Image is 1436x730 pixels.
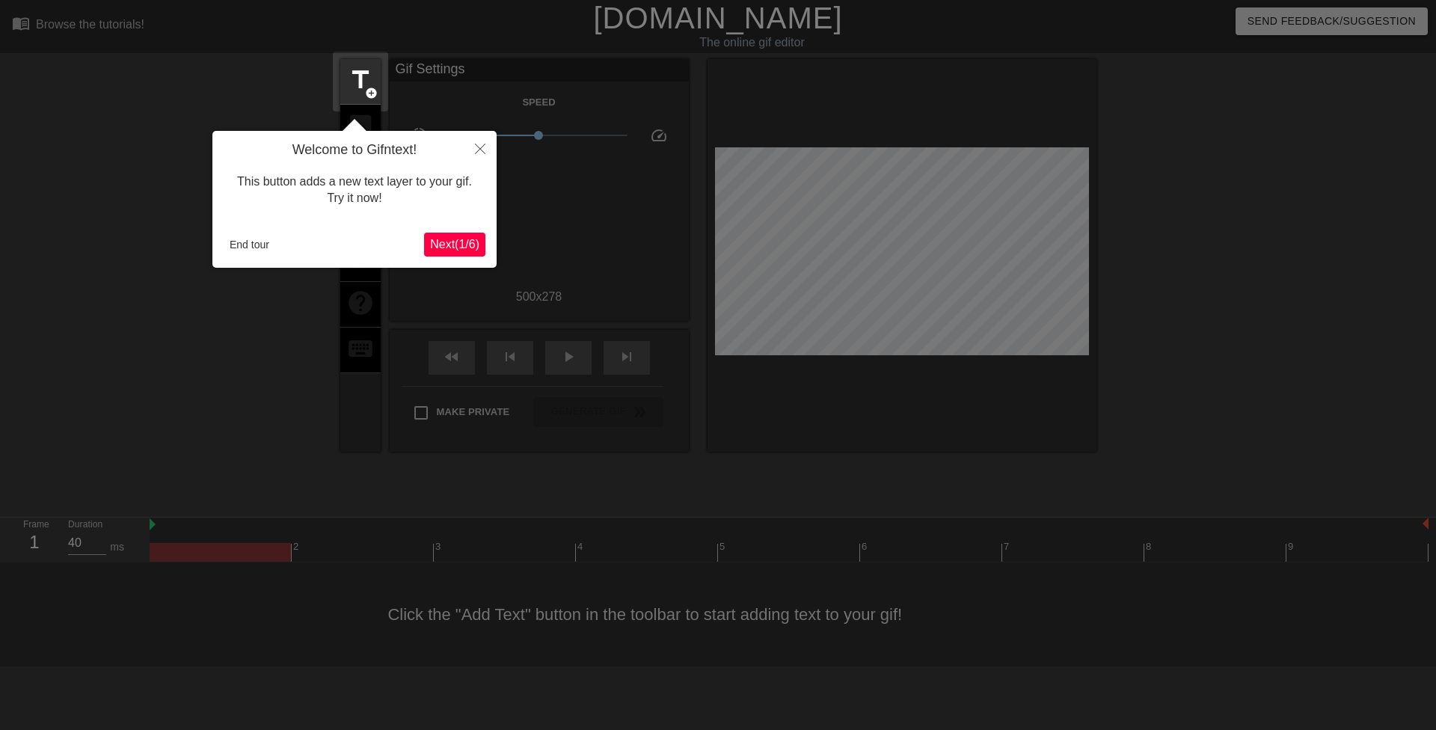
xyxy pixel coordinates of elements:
button: Next [424,233,485,257]
button: Close [464,131,497,165]
button: End tour [224,233,275,256]
span: Next ( 1 / 6 ) [430,238,479,251]
div: This button adds a new text layer to your gif. Try it now! [224,159,485,222]
h4: Welcome to Gifntext! [224,142,485,159]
